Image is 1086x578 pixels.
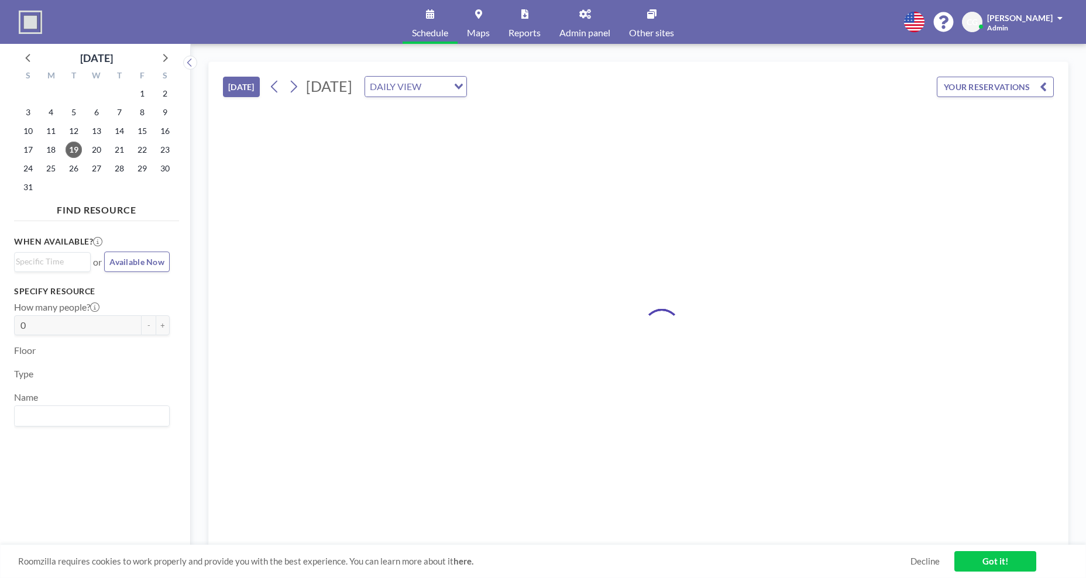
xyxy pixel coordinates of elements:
[559,28,610,37] span: Admin panel
[14,199,179,216] h4: FIND RESOURCE
[134,123,150,139] span: Friday, August 15, 2025
[412,28,448,37] span: Schedule
[66,142,82,158] span: Tuesday, August 19, 2025
[20,179,36,195] span: Sunday, August 31, 2025
[111,142,128,158] span: Thursday, August 21, 2025
[157,142,173,158] span: Saturday, August 23, 2025
[17,69,40,84] div: S
[14,391,38,403] label: Name
[85,69,108,84] div: W
[63,69,85,84] div: T
[365,77,466,97] div: Search for option
[20,160,36,177] span: Sunday, August 24, 2025
[954,551,1036,572] a: Got it!
[43,123,59,139] span: Monday, August 11, 2025
[987,13,1053,23] span: [PERSON_NAME]
[142,315,156,335] button: -
[88,160,105,177] span: Wednesday, August 27, 2025
[153,69,176,84] div: S
[629,28,674,37] span: Other sites
[134,160,150,177] span: Friday, August 29, 2025
[80,50,113,66] div: [DATE]
[43,160,59,177] span: Monday, August 25, 2025
[14,345,36,356] label: Floor
[93,256,102,268] span: or
[15,253,90,270] div: Search for option
[43,142,59,158] span: Monday, August 18, 2025
[16,255,84,268] input: Search for option
[66,123,82,139] span: Tuesday, August 12, 2025
[134,85,150,102] span: Friday, August 1, 2025
[223,77,260,97] button: [DATE]
[157,123,173,139] span: Saturday, August 16, 2025
[937,77,1054,97] button: YOUR RESERVATIONS
[157,160,173,177] span: Saturday, August 30, 2025
[467,28,490,37] span: Maps
[104,252,170,272] button: Available Now
[88,142,105,158] span: Wednesday, August 20, 2025
[508,28,541,37] span: Reports
[111,104,128,121] span: Thursday, August 7, 2025
[967,17,978,27] span: CG
[40,69,63,84] div: M
[66,104,82,121] span: Tuesday, August 5, 2025
[157,104,173,121] span: Saturday, August 9, 2025
[18,556,910,567] span: Roomzilla requires cookies to work properly and provide you with the best experience. You can lea...
[14,368,33,380] label: Type
[14,301,99,313] label: How many people?
[367,79,424,94] span: DAILY VIEW
[306,77,352,95] span: [DATE]
[16,408,163,424] input: Search for option
[453,556,473,566] a: here.
[156,315,170,335] button: +
[88,104,105,121] span: Wednesday, August 6, 2025
[14,286,170,297] h3: Specify resource
[88,123,105,139] span: Wednesday, August 13, 2025
[987,23,1008,32] span: Admin
[111,160,128,177] span: Thursday, August 28, 2025
[19,11,42,34] img: organization-logo
[111,123,128,139] span: Thursday, August 14, 2025
[157,85,173,102] span: Saturday, August 2, 2025
[20,123,36,139] span: Sunday, August 10, 2025
[134,142,150,158] span: Friday, August 22, 2025
[134,104,150,121] span: Friday, August 8, 2025
[109,257,164,267] span: Available Now
[425,79,447,94] input: Search for option
[43,104,59,121] span: Monday, August 4, 2025
[66,160,82,177] span: Tuesday, August 26, 2025
[108,69,130,84] div: T
[20,104,36,121] span: Sunday, August 3, 2025
[15,406,169,426] div: Search for option
[130,69,153,84] div: F
[910,556,940,567] a: Decline
[20,142,36,158] span: Sunday, August 17, 2025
